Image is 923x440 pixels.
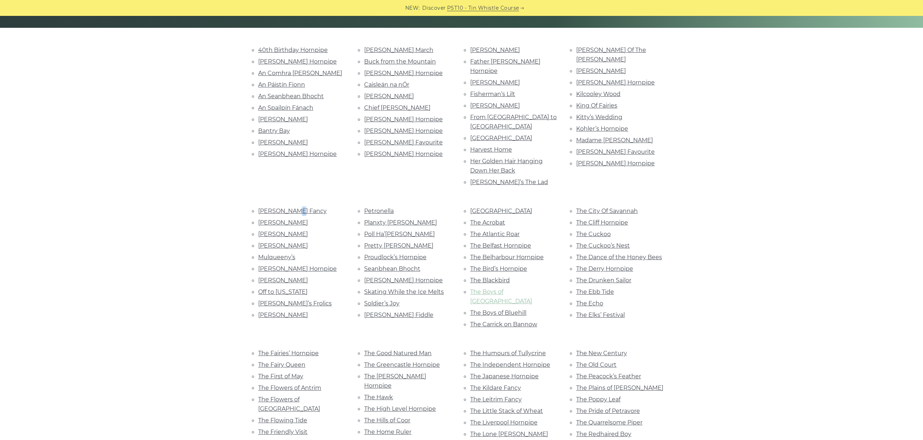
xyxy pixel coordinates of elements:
[258,151,337,157] a: [PERSON_NAME] Hornpipe
[470,219,505,226] a: The Acrobat
[576,160,655,167] a: [PERSON_NAME] Hornpipe
[364,47,433,53] a: [PERSON_NAME] March
[576,288,614,295] a: The Ebb Tide
[576,265,633,272] a: The Derry Hornpipe
[364,405,436,412] a: The High Level Hornpipe
[258,93,324,100] a: An Seanbhean Bhocht
[576,67,626,74] a: [PERSON_NAME]
[364,277,443,284] a: [PERSON_NAME] Hornpipe
[258,47,328,53] a: 40th Birthday Hornpipe
[576,431,631,437] a: The Redhaired Boy
[258,81,305,88] a: An Páistín Fionn
[258,70,342,77] a: An Comhra [PERSON_NAME]
[258,417,307,424] a: The Flowing Tide
[364,127,443,134] a: [PERSON_NAME] Hornpipe
[576,300,603,307] a: The Echo
[576,350,627,357] a: The New Century
[470,231,520,238] a: The Atlantic Roar
[470,47,520,53] a: [PERSON_NAME]
[576,396,621,403] a: The Poppy Leaf
[364,288,444,295] a: Skating While the Ice Melts
[576,137,653,144] a: Madame [PERSON_NAME]
[364,58,436,65] a: Buck from the Mountain
[258,396,320,412] a: The Flowers of [GEOGRAPHIC_DATA]
[576,384,663,391] a: The Plains of [PERSON_NAME]
[364,93,414,100] a: [PERSON_NAME]
[470,361,550,368] a: The Independent Hornpipe
[258,277,308,284] a: [PERSON_NAME]
[576,102,617,109] a: King Of Fairies
[364,208,394,214] a: Petronella
[470,408,543,414] a: The Little Stack of Wheat
[258,265,337,272] a: [PERSON_NAME] Hornpipe
[364,265,420,272] a: Seanbhean Bhocht
[258,300,332,307] a: [PERSON_NAME]’s Frolics
[576,148,655,155] a: [PERSON_NAME] Favourite
[258,254,295,261] a: Mulqueeny’s
[258,373,303,380] a: The First of May
[576,419,642,426] a: The Quarrelsome Piper
[470,179,548,186] a: [PERSON_NAME]’s The Lad
[364,116,443,123] a: [PERSON_NAME] Hornpipe
[470,419,538,426] a: The Liverpool Hornpipe
[258,361,305,368] a: The Fairy Queen
[470,158,543,174] a: Her Golden Hair Hanging Down Her Back
[422,4,446,12] span: Discover
[364,394,393,401] a: The Hawk
[364,104,430,111] a: Chief [PERSON_NAME]
[576,47,646,63] a: [PERSON_NAME] Of The [PERSON_NAME]
[470,321,537,328] a: The Carrick on Bannow
[470,396,522,403] a: The Leitrim Fancy
[470,208,532,214] a: [GEOGRAPHIC_DATA]
[470,91,515,97] a: Fisherman’s Lilt
[364,151,443,157] a: [PERSON_NAME] Hornpipe
[576,254,662,261] a: The Dance of the Honey Bees
[470,58,540,74] a: Father [PERSON_NAME] Hornpipe
[258,116,308,123] a: [PERSON_NAME]
[447,4,519,12] a: PST10 - Tin Whistle Course
[576,125,628,132] a: Kohler’s Hornpipe
[258,312,308,318] a: [PERSON_NAME]
[258,384,321,391] a: The Flowers of Antrim
[364,350,432,357] a: The Good Natured Man
[258,219,308,226] a: [PERSON_NAME]
[576,373,641,380] a: The Peacock’s Feather
[470,135,532,141] a: [GEOGRAPHIC_DATA]
[364,231,435,238] a: Poll Ha’[PERSON_NAME]
[470,431,548,437] a: The Lone [PERSON_NAME]
[576,408,640,414] a: The Pride of Petravore
[576,219,628,226] a: The Cliff Hornpipe
[470,288,532,305] a: The Boys of [GEOGRAPHIC_DATA]
[364,312,433,318] a: [PERSON_NAME] Fiddle
[576,361,617,368] a: The Old Court
[470,242,531,249] a: The Belfast Hornpipe
[576,208,638,214] a: The City Of Savannah
[258,139,308,146] a: [PERSON_NAME]
[364,81,409,88] a: Caisleán na nÓr
[364,417,410,424] a: The Hills of Coor
[258,208,327,214] a: [PERSON_NAME] Fancy
[576,277,631,284] a: The Drunken Sailor
[258,428,308,435] a: The Friendly Visit
[364,428,411,435] a: The Home Ruler
[470,309,526,316] a: The Boys of Bluehill
[364,219,437,226] a: Planxty [PERSON_NAME]
[470,146,512,153] a: Harvest Home
[470,79,520,86] a: [PERSON_NAME]
[470,277,510,284] a: The Blackbird
[470,265,527,272] a: The Bird’s Hornpipe
[470,373,539,380] a: The Japanese Hornpipe
[576,91,621,97] a: Kilcooley Wood
[576,79,655,86] a: [PERSON_NAME] Hornpipe
[258,288,308,295] a: Off to [US_STATE]
[470,384,521,391] a: The Kildare Fancy
[364,361,440,368] a: The Greencastle Hornpipe
[258,231,308,238] a: [PERSON_NAME]
[364,70,443,77] a: [PERSON_NAME] Hornpipe
[576,114,622,121] a: Kitty’s Wedding
[470,254,544,261] a: The Belharbour Hornpipe
[364,242,433,249] a: Pretty [PERSON_NAME]
[470,102,520,109] a: [PERSON_NAME]
[364,254,427,261] a: Proudlock’s Hornpipe
[258,350,319,357] a: The Fairies’ Hornpipe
